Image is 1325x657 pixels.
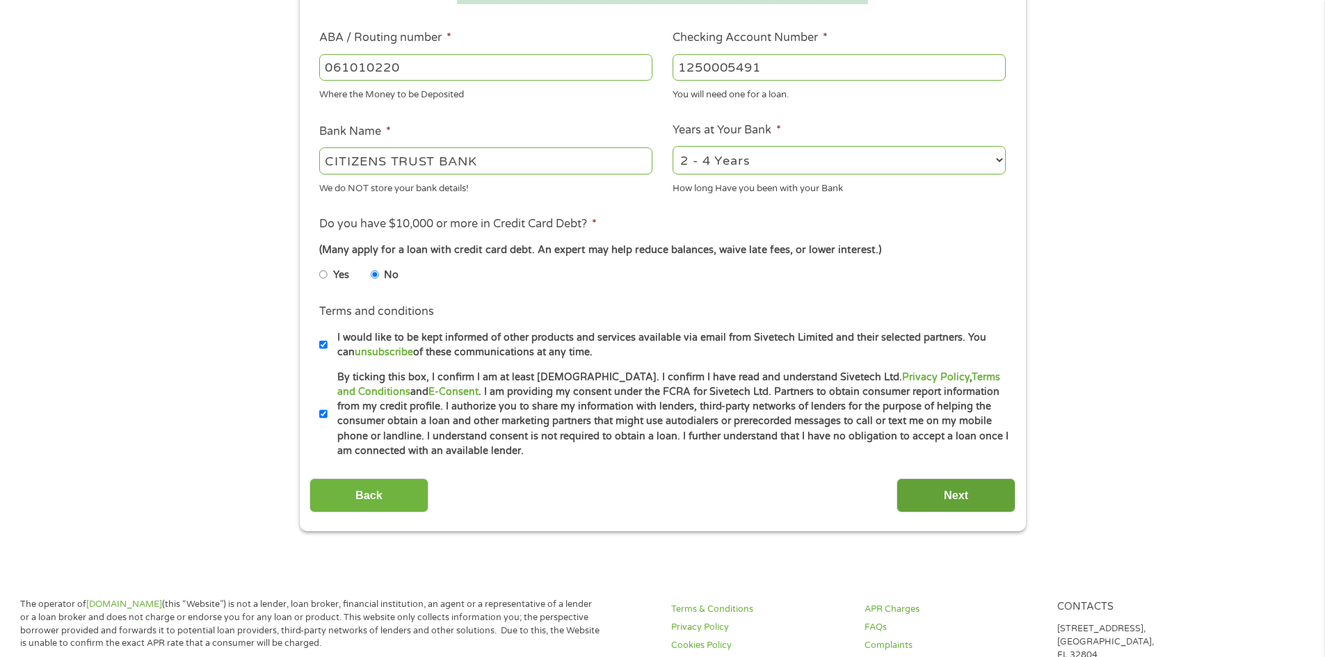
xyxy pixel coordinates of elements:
label: By ticking this box, I confirm I am at least [DEMOGRAPHIC_DATA]. I confirm I have read and unders... [328,370,1010,459]
p: The operator of (this “Website”) is not a lender, loan broker, financial institution, an agent or... [20,598,600,651]
a: Privacy Policy [671,621,848,634]
div: (Many apply for a loan with credit card debt. An expert may help reduce balances, waive late fees... [319,243,1005,258]
label: Yes [333,268,349,283]
label: Terms and conditions [319,305,434,319]
div: We do NOT store your bank details! [319,177,652,195]
label: Years at Your Bank [673,123,781,138]
a: Terms and Conditions [337,371,1000,398]
a: APR Charges [865,603,1041,616]
a: Cookies Policy [671,639,848,652]
a: E-Consent [428,386,479,398]
label: Do you have $10,000 or more in Credit Card Debt? [319,217,597,232]
a: Terms & Conditions [671,603,848,616]
div: Where the Money to be Deposited [319,83,652,102]
div: How long Have you been with your Bank [673,177,1006,195]
a: unsubscribe [355,346,413,358]
a: Privacy Policy [902,371,970,383]
h4: Contacts [1057,601,1234,614]
input: 345634636 [673,54,1006,81]
input: Back [310,478,428,512]
label: I would like to be kept informed of other products and services available via email from Sivetech... [328,330,1010,360]
label: Bank Name [319,124,391,139]
div: You will need one for a loan. [673,83,1006,102]
a: FAQs [865,621,1041,634]
a: Complaints [865,639,1041,652]
input: 263177916 [319,54,652,81]
label: ABA / Routing number [319,31,451,45]
a: [DOMAIN_NAME] [86,599,162,610]
label: Checking Account Number [673,31,828,45]
label: No [384,268,399,283]
input: Next [897,478,1015,512]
